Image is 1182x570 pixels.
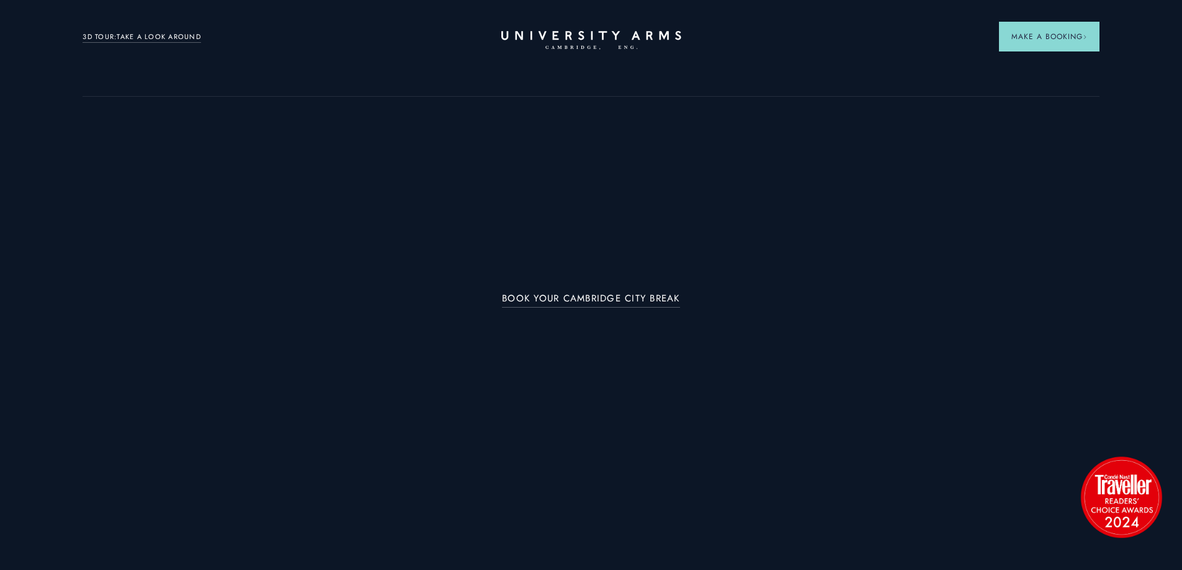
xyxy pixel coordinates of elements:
[502,293,680,308] a: BOOK YOUR CAMBRIDGE CITY BREAK
[999,22,1099,51] button: Make a BookingArrow icon
[1083,35,1087,39] img: Arrow icon
[83,32,201,43] a: 3D TOUR:TAKE A LOOK AROUND
[1075,450,1168,543] img: image-2524eff8f0c5d55edbf694693304c4387916dea5-1501x1501-png
[1011,31,1087,42] span: Make a Booking
[501,31,681,50] a: Home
